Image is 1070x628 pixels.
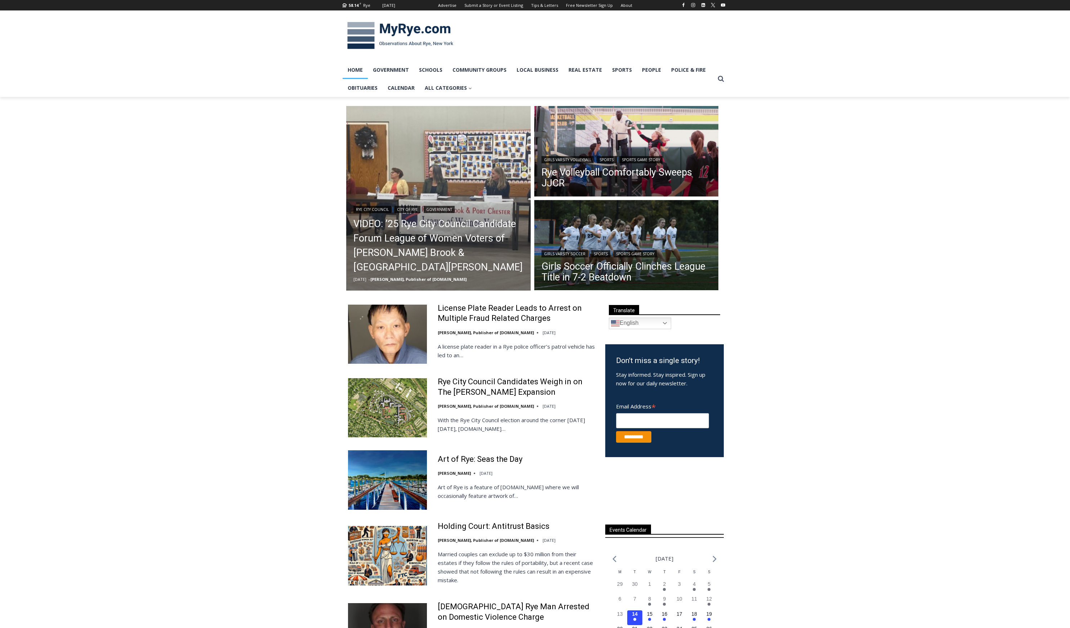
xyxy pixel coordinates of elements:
[612,556,616,562] a: Previous month
[672,595,687,610] button: 10
[363,2,370,9] div: Rye
[632,611,638,617] time: 14
[438,454,522,465] a: Art of Rye: Seas the Day
[657,569,672,580] div: Thursday
[687,595,701,610] button: 11
[353,277,366,282] time: [DATE]
[648,581,651,587] time: 1
[633,596,636,602] time: 7
[370,277,467,282] a: [PERSON_NAME], Publisher of [DOMAIN_NAME]
[663,603,666,606] em: Has events
[693,618,696,621] em: Has events
[663,596,666,602] time: 9
[642,610,657,625] button: 15 Has events
[708,618,710,621] em: Has events
[648,603,651,606] em: Has events
[687,569,701,580] div: Saturday
[663,570,665,574] span: T
[597,156,616,163] a: Sports
[343,17,458,54] img: MyRye.com
[353,204,523,213] div: | |
[702,569,717,580] div: Sunday
[343,79,383,97] a: Obituaries
[708,581,710,587] time: 5
[348,526,427,585] img: Holding Court: Antitrust Basics
[648,618,651,621] em: Has events
[677,611,682,617] time: 17
[672,580,687,595] button: 3
[438,550,596,584] p: Married couples can exclude up to $30 million from their estates if they follow the rules of port...
[663,588,666,591] em: Has events
[617,581,623,587] time: 29
[657,595,672,610] button: 9 Has events
[394,206,420,213] a: City of Rye
[420,79,477,97] a: All Categories
[691,611,697,617] time: 18
[627,580,642,595] button: 30
[663,618,666,621] em: Has events
[353,206,391,213] a: Rye City Council
[678,581,681,587] time: 3
[693,588,696,591] em: Has events
[687,580,701,595] button: 4 Has events
[543,538,556,543] time: [DATE]
[368,277,370,282] span: –
[616,370,713,388] p: Stay informed. Stay inspired. Sign up now for our daily newsletter.
[438,470,471,476] a: [PERSON_NAME]
[425,84,472,92] span: All Categories
[699,1,708,9] a: Linkedin
[702,610,717,625] button: 19 Has events
[617,611,623,617] time: 13
[642,580,657,595] button: 1
[438,403,534,409] a: [PERSON_NAME], Publisher of [DOMAIN_NAME]
[619,596,621,602] time: 6
[627,610,642,625] button: 14 Has events
[438,521,549,532] a: Holding Court: Antitrust Basics
[563,61,607,79] a: Real Estate
[642,595,657,610] button: 8 Has events
[714,72,727,85] button: View Search Form
[543,403,556,409] time: [DATE]
[611,319,620,328] img: en
[438,303,596,324] a: License Plate Reader Leads to Arrest on Multiple Fraud Related Charges
[702,595,717,610] button: 12 Has events
[662,611,668,617] time: 16
[534,200,719,292] img: (PHOTO: The Rye Girls Soccer team celebrating a goal on October 14, 2025, in a 7-2 win over Byram...
[534,200,719,292] a: Read More Girls Soccer Officially Clinches League Title in 7-2 Beatdown
[414,61,447,79] a: Schools
[689,1,697,9] a: Instagram
[672,610,687,625] button: 17
[348,450,427,509] img: Art of Rye: Seas the Day
[343,61,714,97] nav: Primary Navigation
[647,611,652,617] time: 15
[702,580,717,595] button: 5 Has events
[612,569,627,580] div: Monday
[383,79,420,97] a: Calendar
[541,156,594,163] a: Girls Varsity Volleyball
[634,570,636,574] span: T
[353,217,523,274] a: VIDEO: ’25 Rye City Council Candidate Forum League of Women Voters of [PERSON_NAME] Brook & [GEOG...
[666,61,711,79] a: Police & Fire
[438,483,596,500] p: Art of Rye is a feature of [DOMAIN_NAME] where we will occasionally feature artwork of…
[619,156,663,163] a: Sports Game Story
[543,330,556,335] time: [DATE]
[534,106,719,198] a: Read More Rye Volleyball Comfortably Sweeps JJCR
[614,250,657,257] a: Sports Game Story
[348,305,427,364] img: License Plate Reader Leads to Arrest on Multiple Fraud Related Charges
[612,595,627,610] button: 6
[349,3,358,8] span: 58.14
[591,250,610,257] a: Sports
[438,342,596,359] p: A license plate reader in a Rye police officer’s patrol vehicle has led to an…
[512,61,563,79] a: Local Business
[541,250,588,257] a: Girls Varsity Soccer
[438,416,596,433] p: With the Rye City Council election around the corner [DATE][DATE], [DOMAIN_NAME]…
[618,570,621,574] span: M
[348,378,427,437] img: Rye City Council Candidates Weigh in on The Osborn Expansion
[672,569,687,580] div: Friday
[708,570,710,574] span: S
[616,355,713,367] h3: Don’t miss a single story!
[541,249,712,257] div: | |
[709,1,717,9] a: X
[346,106,531,291] a: Read More VIDEO: ’25 Rye City Council Candidate Forum League of Women Voters of Rye, Rye Brook & ...
[679,1,688,9] a: Facebook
